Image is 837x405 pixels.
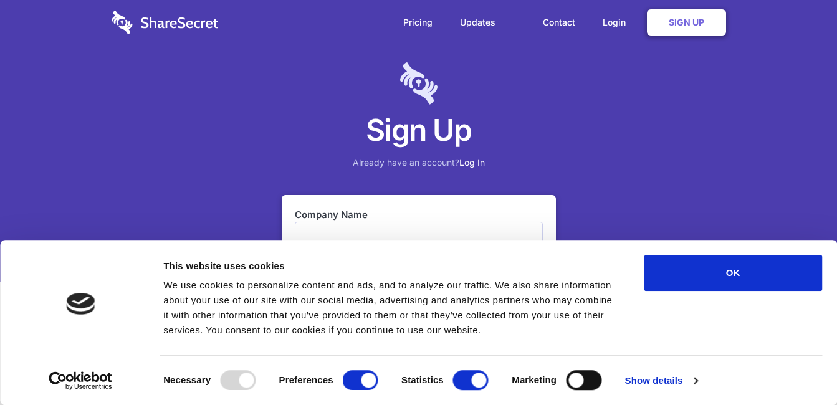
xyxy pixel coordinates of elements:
[66,293,95,315] img: logo
[644,255,822,291] button: OK
[391,3,445,42] a: Pricing
[590,3,644,42] a: Login
[459,157,485,168] a: Log In
[625,371,697,390] a: Show details
[530,3,588,42] a: Contact
[163,374,211,385] strong: Necessary
[400,62,438,105] img: logo-lt-purple-60x68@2x-c671a683ea72a1d466fb5d642181eefbee81c4e10ba9aed56c8e1d7e762e8086.png
[279,374,333,385] strong: Preferences
[163,278,616,338] div: We use cookies to personalize content and ads, and to analyze our traffic. We also share informat...
[647,9,726,36] a: Sign Up
[512,374,557,385] strong: Marketing
[401,374,444,385] strong: Statistics
[112,11,218,34] img: logo-wordmark-white-trans-d4663122ce5f474addd5e946df7df03e33cb6a1c49d2221995e7729f52c070b2.svg
[163,259,616,274] div: This website uses cookies
[26,371,135,390] a: Usercentrics Cookiebot - opens in a new window
[295,208,543,222] label: Company Name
